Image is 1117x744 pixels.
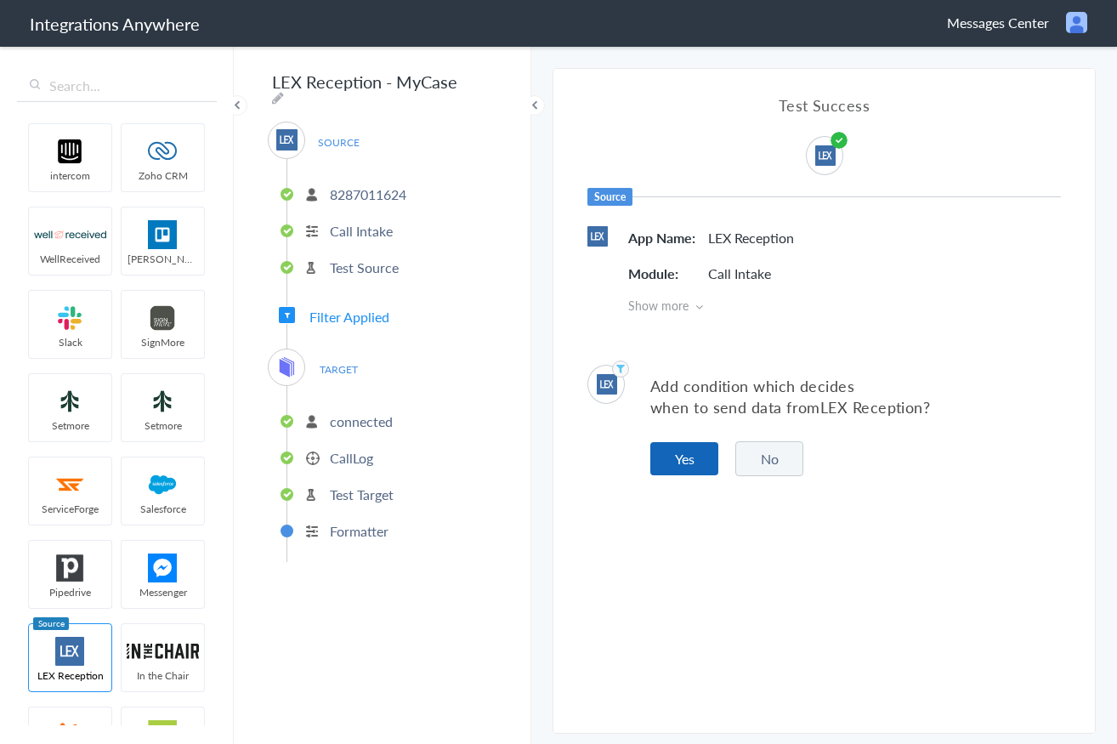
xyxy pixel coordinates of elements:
[30,12,200,36] h1: Integrations Anywhere
[330,185,406,204] p: 8287011624
[34,470,106,499] img: serviceforge-icon.png
[29,585,111,599] span: Pipedrive
[1066,12,1087,33] img: user.png
[122,418,204,433] span: Setmore
[708,228,794,247] p: LEX Reception
[127,304,199,332] img: signmore-logo.png
[29,668,111,683] span: LEX Reception
[34,637,106,666] img: lex-app-logo.svg
[29,168,111,183] span: intercom
[276,129,298,151] img: lex-app-logo.svg
[628,264,705,283] h5: Module
[650,442,718,475] button: Yes
[708,264,771,283] p: Call Intake
[735,441,803,476] button: No
[29,418,111,433] span: Setmore
[820,396,923,417] span: LEX Reception
[127,387,199,416] img: setmoreNew.jpg
[29,502,111,516] span: ServiceForge
[29,335,111,349] span: Slack
[127,470,199,499] img: salesforce-logo.svg
[330,485,394,504] p: Test Target
[309,307,389,327] span: Filter Applied
[127,137,199,166] img: zoho-logo.svg
[330,258,399,277] p: Test Source
[330,521,388,541] p: Formatter
[34,387,106,416] img: setmoreNew.jpg
[306,131,371,154] span: SOURCE
[815,145,836,166] img: lex-app-logo.svg
[587,94,1061,116] h4: Test Success
[127,554,199,582] img: FBM.png
[947,13,1049,32] span: Messages Center
[34,304,106,332] img: slack-logo.svg
[330,448,373,468] p: CallLog
[34,220,106,249] img: wr-logo.svg
[306,358,371,381] span: TARGET
[628,228,705,247] h5: App Name
[122,668,204,683] span: In the Chair
[34,554,106,582] img: pipedrive.png
[122,335,204,349] span: SignMore
[34,137,106,166] img: intercom-logo.svg
[17,70,217,102] input: Search...
[29,252,111,266] span: WellReceived
[587,188,632,206] h6: Source
[650,375,1061,417] p: Add condition which decides when to send data from ?
[122,252,204,266] span: [PERSON_NAME]
[127,220,199,249] img: trello.png
[127,637,199,666] img: inch-logo.svg
[122,585,204,599] span: Messenger
[276,356,298,378] img: mycase-logo-new.svg
[330,221,393,241] p: Call Intake
[330,412,393,431] p: connected
[628,297,1061,314] span: Show more
[122,502,204,516] span: Salesforce
[122,168,204,183] span: Zoho CRM
[587,226,608,247] img: lex-app-logo.svg
[597,374,617,395] img: lex-app-logo.svg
